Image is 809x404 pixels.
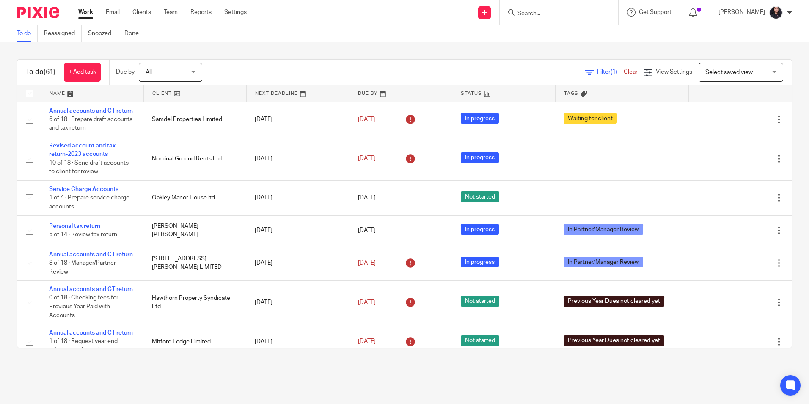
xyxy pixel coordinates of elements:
[88,25,118,42] a: Snoozed
[49,143,116,157] a: Revised account and tax return-2023 accounts
[358,227,376,233] span: [DATE]
[246,281,349,324] td: [DATE]
[44,25,82,42] a: Reassigned
[461,191,499,202] span: Not started
[358,299,376,305] span: [DATE]
[564,91,578,96] span: Tags
[564,257,643,267] span: In Partner/Manager Review
[143,281,246,324] td: Hawthorn Property Syndicate Ltd
[49,339,118,354] span: 1 of 18 · Request year end information from client
[164,8,178,17] a: Team
[564,113,617,124] span: Waiting for client
[358,339,376,345] span: [DATE]
[224,8,247,17] a: Settings
[246,180,349,215] td: [DATE]
[564,194,680,202] div: ---
[49,223,100,229] a: Personal tax return
[190,8,212,17] a: Reports
[639,9,671,15] span: Get Support
[461,152,499,163] span: In progress
[49,286,133,292] a: Annual accounts and CT return
[49,108,133,114] a: Annual accounts and CT return
[358,116,376,122] span: [DATE]
[246,246,349,280] td: [DATE]
[624,69,638,75] a: Clear
[143,216,246,246] td: [PERSON_NAME] [PERSON_NAME]
[461,113,499,124] span: In progress
[17,25,38,42] a: To do
[718,8,765,17] p: [PERSON_NAME]
[78,8,93,17] a: Work
[49,330,133,336] a: Annual accounts and CT return
[26,68,55,77] h1: To do
[246,137,349,180] td: [DATE]
[597,69,624,75] span: Filter
[246,102,349,137] td: [DATE]
[358,195,376,201] span: [DATE]
[49,160,129,175] span: 10 of 18 · Send draft accounts to client for review
[17,7,59,18] img: Pixie
[358,260,376,266] span: [DATE]
[49,195,129,210] span: 1 of 4 · Prepare service charge accounts
[44,69,55,75] span: (61)
[143,246,246,280] td: [STREET_ADDRESS][PERSON_NAME] LIMITED
[49,252,133,257] a: Annual accounts and CT return
[246,216,349,246] td: [DATE]
[705,69,753,75] span: Select saved view
[49,260,116,275] span: 8 of 18 · Manager/Partner Review
[656,69,692,75] span: View Settings
[769,6,783,19] img: MicrosoftTeams-image.jfif
[49,295,118,318] span: 0 of 18 · Checking fees for Previous Year Paid with Accounts
[564,155,680,163] div: ---
[461,224,499,235] span: In progress
[564,335,664,346] span: Previous Year Dues not cleared yet
[461,257,499,267] span: In progress
[49,186,118,192] a: Service Charge Accounts
[49,116,132,131] span: 6 of 18 · Prepare draft accounts and tax return
[461,335,499,346] span: Not started
[49,232,117,238] span: 5 of 14 · Review tax return
[564,224,643,235] span: In Partner/Manager Review
[246,324,349,359] td: [DATE]
[358,156,376,162] span: [DATE]
[106,8,120,17] a: Email
[146,69,152,75] span: All
[143,102,246,137] td: Samdel Properties Limited
[132,8,151,17] a: Clients
[461,296,499,307] span: Not started
[116,68,135,76] p: Due by
[143,137,246,180] td: Nominal Ground Rents Ltd
[564,296,664,307] span: Previous Year Dues not cleared yet
[517,10,593,18] input: Search
[143,324,246,359] td: Mitford Lodge Limited
[143,180,246,215] td: Oakley Manor House ltd.
[611,69,617,75] span: (1)
[64,63,101,82] a: + Add task
[124,25,145,42] a: Done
